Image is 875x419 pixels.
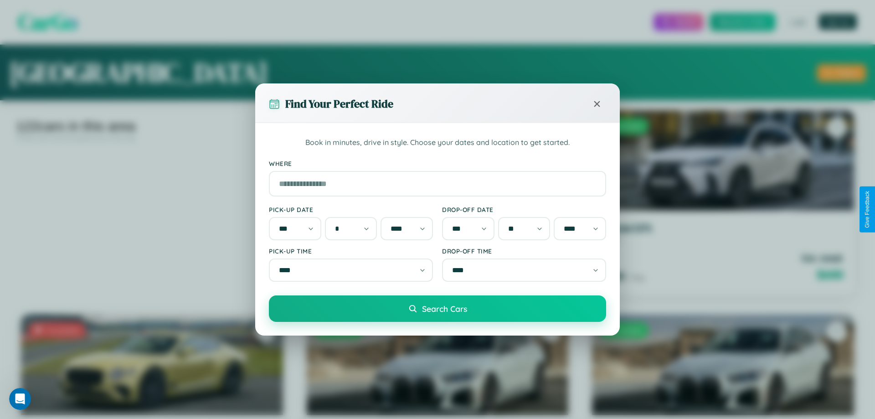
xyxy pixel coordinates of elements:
[269,137,606,149] p: Book in minutes, drive in style. Choose your dates and location to get started.
[269,160,606,167] label: Where
[422,304,467,314] span: Search Cars
[442,206,606,213] label: Drop-off Date
[269,247,433,255] label: Pick-up Time
[269,206,433,213] label: Pick-up Date
[285,96,393,111] h3: Find Your Perfect Ride
[442,247,606,255] label: Drop-off Time
[269,295,606,322] button: Search Cars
